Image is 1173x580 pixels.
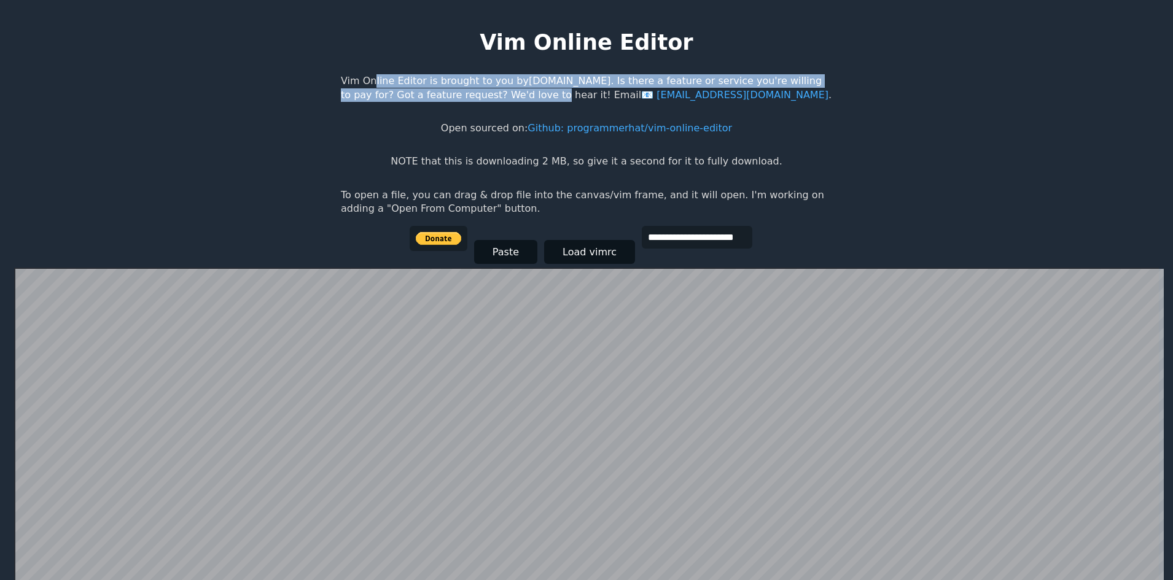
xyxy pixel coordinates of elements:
[528,122,732,134] a: Github: programmerhat/vim-online-editor
[441,122,732,135] p: Open sourced on:
[391,155,782,168] p: NOTE that this is downloading 2 MB, so give it a second for it to fully download.
[341,74,832,102] p: Vim Online Editor is brought to you by . Is there a feature or service you're willing to pay for?...
[641,89,828,101] a: [EMAIL_ADDRESS][DOMAIN_NAME]
[544,240,635,264] button: Load vimrc
[341,188,832,216] p: To open a file, you can drag & drop file into the canvas/vim frame, and it will open. I'm working...
[480,27,693,57] h1: Vim Online Editor
[474,240,537,264] button: Paste
[529,75,611,87] a: [DOMAIN_NAME]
